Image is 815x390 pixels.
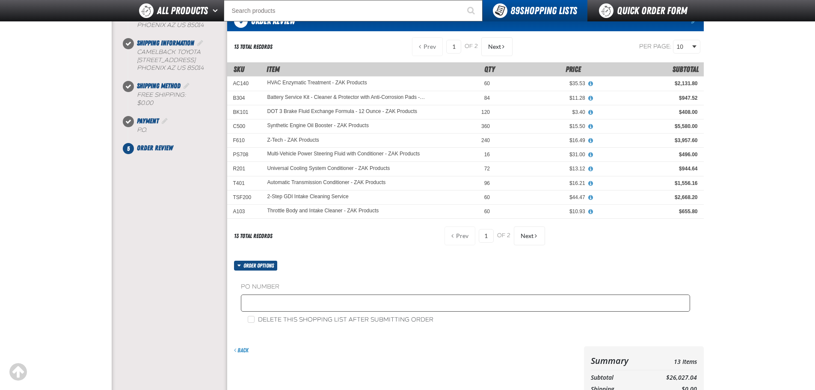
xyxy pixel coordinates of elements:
div: $5,580.00 [597,123,698,130]
span: AZ [167,64,175,71]
li: Shipping Information. Step 2 of 5. Completed [128,38,227,81]
button: View All Prices for DOT 3 Brake Fluid Exchange Formula - 12 Ounce - ZAK Products [585,109,596,116]
span: 5 [123,143,134,154]
span: 96 [484,180,490,186]
td: R201 [227,162,261,176]
div: $10.93 [502,208,585,215]
a: Battery Service Kit - Cleaner & Protector with Anti-Corrosion Pads - ZAK Products [267,95,427,101]
li: Shipping Method. Step 3 of 5. Completed [128,81,227,116]
span: 240 [481,137,490,143]
span: 120 [481,109,490,115]
td: 13 Items [643,353,696,368]
span: 60 [484,80,490,86]
div: Scroll to the top [9,363,27,381]
div: $2,668.20 [597,194,698,201]
span: Shopping Lists [510,5,577,17]
button: Order options [234,261,278,271]
strong: 89 [510,5,520,17]
span: Order options [243,261,277,271]
span: Qty [484,65,495,74]
span: of 2 [497,232,510,240]
span: 84 [484,95,490,101]
button: View All Prices for Synthetic Engine Oil Booster - ZAK Products [585,123,596,131]
button: View All Prices for Multi-Vehicle Power Steering Fluid with Conditioner - ZAK Products [585,151,596,159]
label: Delete this shopping list after submitting order [248,316,433,324]
a: Back [234,347,249,354]
td: AC140 [227,77,261,91]
button: View All Prices for Battery Service Kit - Cleaner & Protector with Anti-Corrosion Pads - ZAK Prod... [585,95,596,102]
span: Order Review [137,144,173,152]
span: Next Page [488,43,501,50]
span: 72 [484,166,490,172]
span: All Products [157,3,208,18]
div: $3,957.60 [597,137,698,144]
span: [STREET_ADDRESS] [137,57,196,64]
div: 13 total records [234,232,273,240]
input: Current page number [446,40,461,54]
div: $1,556.16 [597,180,698,187]
div: $44.47 [502,194,585,201]
div: 13 total records [234,43,273,51]
span: of 2 [465,43,478,51]
div: $655.80 [597,208,698,215]
span: Per page: [639,43,672,50]
button: Next Page [481,37,513,56]
input: Delete this shopping list after submitting order [248,316,255,323]
div: $15.50 [502,123,585,130]
td: A103 [227,205,261,219]
span: 360 [481,123,490,129]
div: $3.40 [502,109,585,116]
strong: $0.00 [137,99,153,107]
td: $26,027.04 [643,372,696,384]
a: Edit Payment [160,117,169,125]
span: Next Page [521,232,533,239]
span: Price [566,65,581,74]
td: F610 [227,134,261,148]
button: Next Page [514,226,545,245]
a: DOT 3 Brake Fluid Exchange Formula - 12 Ounce - ZAK Products [267,109,418,115]
th: Subtotal [591,372,643,384]
span: 60 [484,208,490,214]
span: PHOENIX [137,21,165,29]
td: C500 [227,119,261,133]
span: 16 [484,152,490,158]
a: 2-Step GDI Intake Cleaning Service [267,194,349,200]
a: Multi-Vehicle Power Steering Fluid with Conditioner - ZAK Products [267,151,420,157]
span: Shipping Information [137,39,194,47]
span: US [177,21,185,29]
li: Order Review. Step 5 of 5. Not Completed [128,143,227,153]
button: View All Prices for Automatic Transmission Conditioner - ZAK Products [585,180,596,188]
a: Edit Shipping Information [196,39,204,47]
a: Edit Shipping Method [182,82,191,90]
a: Synthetic Engine Oil Booster - ZAK Products [267,123,369,129]
span: Payment [137,117,159,125]
bdo: 85014 [187,64,204,71]
div: Free Shipping: [137,91,227,107]
input: Current page number [479,229,494,243]
div: P.O. [137,126,227,134]
label: PO Number [241,283,690,291]
span: PHOENIX [137,64,165,71]
a: Universal Cooling System Conditioner - ZAK Products [267,166,390,172]
span: US [177,64,185,71]
div: $11.28 [502,95,585,101]
a: Z-Tech - ZAK Products [267,137,319,143]
div: $947.52 [597,95,698,101]
a: SKU [234,65,244,74]
button: View All Prices for Z-Tech - ZAK Products [585,137,596,145]
a: Automatic Transmission Conditioner - ZAK Products [267,180,386,186]
span: AZ [167,21,175,29]
span: 60 [484,194,490,200]
li: Payment. Step 4 of 5. Completed [128,116,227,143]
button: View All Prices for Throttle Body and Intake Cleaner - ZAK Products [585,208,596,216]
td: PS708 [227,148,261,162]
div: $35.53 [502,80,585,87]
bdo: 85014 [187,21,204,29]
div: $13.12 [502,165,585,172]
div: $496.00 [597,151,698,158]
div: $944.64 [597,165,698,172]
div: $408.00 [597,109,698,116]
button: View All Prices for Universal Cooling System Conditioner - ZAK Products [585,165,596,173]
button: View All Prices for HVAC Enzymatic Treatment - ZAK Products [585,80,596,88]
